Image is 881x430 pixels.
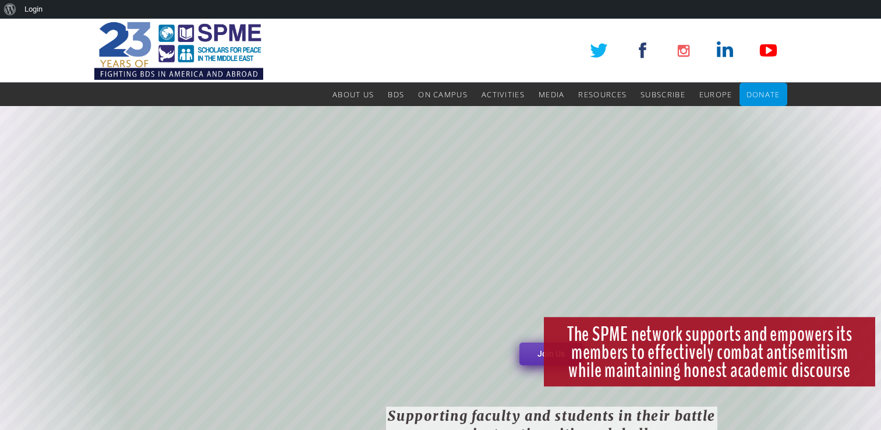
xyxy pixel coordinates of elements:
a: Activities [482,83,525,106]
a: Resources [578,83,627,106]
img: SPME [94,19,263,83]
span: BDS [388,89,404,100]
span: On Campus [418,89,468,100]
span: About Us [332,89,374,100]
a: Europe [699,83,733,106]
a: BDS [388,83,404,106]
a: Donate [746,83,780,106]
rs-layer: The SPME network supports and empowers its members to effectively combat antisemitism while maint... [544,317,875,386]
span: Media [539,89,565,100]
a: Subscribe [641,83,685,106]
span: Resources [578,89,627,100]
span: Subscribe [641,89,685,100]
a: Media [539,83,565,106]
span: Activities [482,89,525,100]
span: Donate [746,89,780,100]
a: On Campus [418,83,468,106]
a: About Us [332,83,374,106]
a: Join Us [519,343,583,365]
span: Europe [699,89,733,100]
